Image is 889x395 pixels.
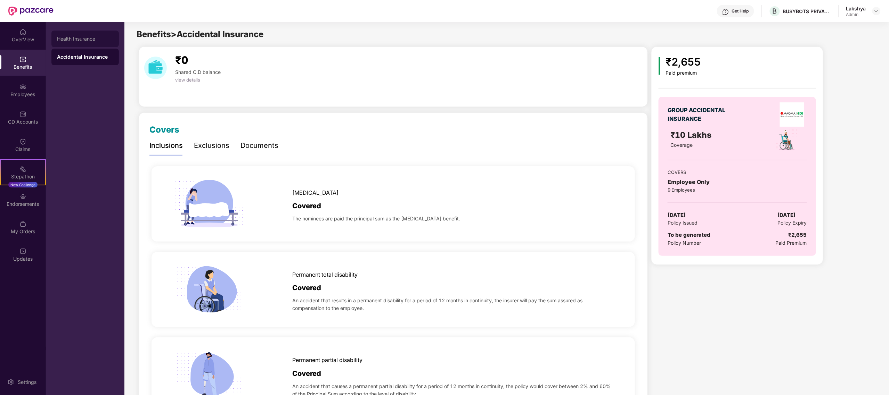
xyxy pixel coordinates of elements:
[671,142,693,148] span: Coverage
[846,5,866,12] div: Lakshya
[666,70,701,76] div: Paid premium
[293,188,339,197] span: [MEDICAL_DATA]
[773,7,777,15] span: B
[149,140,183,151] div: Inclusions
[175,69,221,75] span: Shared C.D balance
[144,57,167,79] img: download
[846,12,866,17] div: Admin
[293,270,358,279] span: Permanent total disability
[722,8,729,15] img: svg+xml;base64,PHN2ZyBpZD0iSGVscC0zMngzMiIgeG1sbnM9Imh0dHA6Ly93d3cudzMub3JnLzIwMDAvc3ZnIiB3aWR0aD...
[789,231,807,239] div: ₹2,655
[57,53,113,60] div: Accidental Insurance
[668,186,807,193] div: 9 Employees
[668,178,807,186] div: Employee Only
[778,219,807,227] span: Policy Expiry
[293,215,460,222] span: The nominees are paid the principal sum as the [MEDICAL_DATA] benefit.
[668,232,710,238] span: To be generated
[780,102,804,127] img: insurerLogo
[659,57,660,75] img: icon
[172,166,247,242] img: icon
[19,193,26,200] img: svg+xml;base64,PHN2ZyBpZD0iRW5kb3JzZW1lbnRzIiB4bWxucz0iaHR0cDovL3d3dy53My5vcmcvMjAwMC9zdmciIHdpZH...
[293,283,321,293] span: Covered
[172,252,247,327] img: icon
[671,130,714,140] span: ₹10 Lakhs
[668,219,698,227] span: Policy Issued
[775,129,798,151] img: policyIcon
[776,239,807,247] span: Paid Premium
[19,138,26,145] img: svg+xml;base64,PHN2ZyBpZD0iQ2xhaW0iIHhtbG5zPSJodHRwOi8vd3d3LnczLm9yZy8yMDAwL3N2ZyIgd2lkdGg9IjIwIi...
[778,211,796,219] span: [DATE]
[732,8,749,14] div: Get Help
[19,166,26,173] img: svg+xml;base64,PHN2ZyB4bWxucz0iaHR0cDovL3d3dy53My5vcmcvMjAwMC9zdmciIHdpZHRoPSIyMSIgaGVpZ2h0PSIyMC...
[19,56,26,63] img: svg+xml;base64,PHN2ZyBpZD0iQmVuZWZpdHMiIHhtbG5zPSJodHRwOi8vd3d3LnczLm9yZy8yMDAwL3N2ZyIgd2lkdGg9Ij...
[57,36,113,42] div: Health Insurance
[874,8,879,14] img: svg+xml;base64,PHN2ZyBpZD0iRHJvcGRvd24tMzJ4MzIiIHhtbG5zPSJodHRwOi8vd3d3LnczLm9yZy8yMDAwL3N2ZyIgd2...
[8,182,38,187] div: New Challenge
[293,368,321,379] span: Covered
[175,54,188,66] span: ₹0
[8,7,54,16] img: New Pazcare Logo
[666,54,701,70] div: ₹2,655
[668,169,807,176] div: COVERS
[293,201,321,211] span: Covered
[1,173,45,180] div: Stepathon
[19,111,26,118] img: svg+xml;base64,PHN2ZyBpZD0iQ0RfQWNjb3VudHMiIGRhdGEtbmFtZT0iQ0QgQWNjb3VudHMiIHhtbG5zPSJodHRwOi8vd3...
[175,77,200,83] span: view details
[668,106,728,123] div: GROUP ACCIDENTAL INSURANCE
[7,379,14,386] img: svg+xml;base64,PHN2ZyBpZD0iU2V0dGluZy0yMHgyMCIgeG1sbnM9Imh0dHA6Ly93d3cudzMub3JnLzIwMDAvc3ZnIiB3aW...
[149,123,179,136] div: Covers
[16,379,39,386] div: Settings
[137,29,263,39] span: Benefits > Accidental Insurance
[668,211,686,219] span: [DATE]
[19,220,26,227] img: svg+xml;base64,PHN2ZyBpZD0iTXlfT3JkZXJzIiBkYXRhLW5hbWU9Ik15IE9yZGVycyIgeG1sbnM9Imh0dHA6Ly93d3cudz...
[194,140,229,151] div: Exclusions
[19,248,26,255] img: svg+xml;base64,PHN2ZyBpZD0iVXBkYXRlZCIgeG1sbnM9Imh0dHA6Ly93d3cudzMub3JnLzIwMDAvc3ZnIiB3aWR0aD0iMj...
[293,356,363,364] span: Permanent partial disability
[240,140,278,151] div: Documents
[783,8,832,15] div: BUSYBOTS PRIVATE LIMITED
[19,28,26,35] img: svg+xml;base64,PHN2ZyBpZD0iSG9tZSIgeG1sbnM9Imh0dHA6Ly93d3cudzMub3JnLzIwMDAvc3ZnIiB3aWR0aD0iMjAiIG...
[19,83,26,90] img: svg+xml;base64,PHN2ZyBpZD0iRW1wbG95ZWVzIiB4bWxucz0iaHR0cDovL3d3dy53My5vcmcvMjAwMC9zdmciIHdpZHRoPS...
[293,297,615,312] span: An accident that results in a permanent disability for a period of 12 months in continuity, the i...
[668,240,701,246] span: Policy Number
